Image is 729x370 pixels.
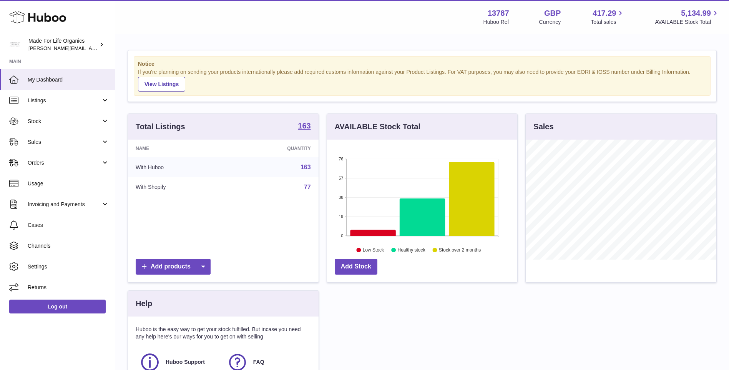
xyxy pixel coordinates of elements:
[301,164,311,170] a: 163
[28,201,101,208] span: Invoicing and Payments
[128,157,231,177] td: With Huboo
[28,222,109,229] span: Cases
[136,122,185,132] h3: Total Listings
[28,180,109,187] span: Usage
[166,358,205,366] span: Huboo Support
[655,8,720,26] a: 5,134.99 AVAILABLE Stock Total
[136,259,211,275] a: Add products
[397,247,425,253] text: Healthy stock
[593,8,616,18] span: 417.29
[28,37,98,52] div: Made For Life Organics
[339,195,343,200] text: 38
[544,8,561,18] strong: GBP
[136,298,152,309] h3: Help
[539,18,561,26] div: Currency
[28,263,109,270] span: Settings
[136,326,311,340] p: Huboo is the easy way to get your stock fulfilled. But incase you need any help here's our ways f...
[28,242,109,250] span: Channels
[335,259,377,275] a: Add Stock
[439,247,481,253] text: Stock over 2 months
[339,176,343,180] text: 57
[681,8,711,18] span: 5,134.99
[591,18,625,26] span: Total sales
[335,122,420,132] h3: AVAILABLE Stock Total
[28,159,101,167] span: Orders
[28,284,109,291] span: Returns
[28,45,195,51] span: [PERSON_NAME][EMAIL_ADDRESS][PERSON_NAME][DOMAIN_NAME]
[488,8,509,18] strong: 13787
[339,214,343,219] text: 19
[591,8,625,26] a: 417.29 Total sales
[28,118,101,125] span: Stock
[28,138,101,146] span: Sales
[655,18,720,26] span: AVAILABLE Stock Total
[9,300,106,313] a: Log out
[298,122,311,131] a: 163
[341,233,343,238] text: 0
[138,77,185,92] a: View Listings
[138,68,706,92] div: If you're planning on sending your products internationally please add required customs informati...
[9,39,21,50] img: geoff.winwood@madeforlifeorganics.com
[28,76,109,83] span: My Dashboard
[339,157,343,161] text: 76
[363,247,384,253] text: Low Stock
[483,18,509,26] div: Huboo Ref
[128,140,231,157] th: Name
[128,177,231,197] td: With Shopify
[304,184,311,190] a: 77
[533,122,553,132] h3: Sales
[298,122,311,130] strong: 163
[138,60,706,68] strong: Notice
[253,358,264,366] span: FAQ
[231,140,318,157] th: Quantity
[28,97,101,104] span: Listings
